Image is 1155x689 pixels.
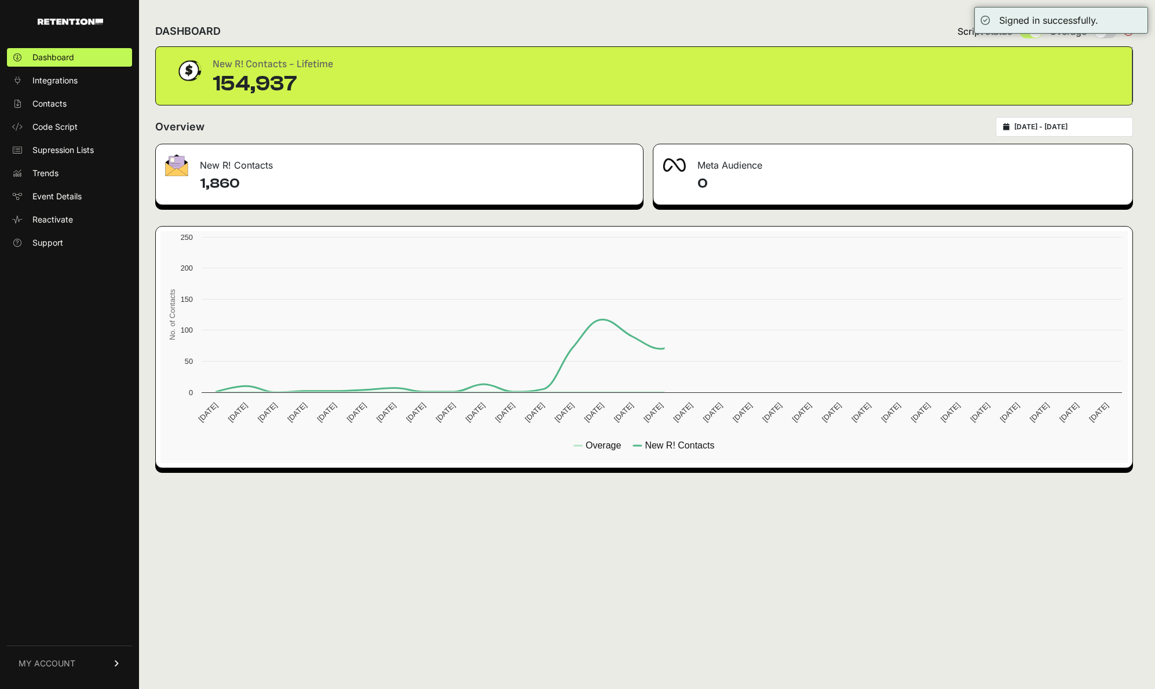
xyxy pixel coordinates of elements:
[909,401,932,424] text: [DATE]
[196,401,219,424] text: [DATE]
[7,48,132,67] a: Dashboard
[32,52,74,63] span: Dashboard
[791,401,813,424] text: [DATE]
[156,144,643,179] div: New R! Contacts
[968,401,991,424] text: [DATE]
[7,71,132,90] a: Integrations
[226,401,249,424] text: [DATE]
[189,388,193,397] text: 0
[181,326,193,334] text: 100
[1028,401,1051,424] text: [DATE]
[316,401,338,424] text: [DATE]
[181,264,193,272] text: 200
[38,19,103,25] img: Retention.com
[1087,401,1110,424] text: [DATE]
[32,121,78,133] span: Code Script
[375,401,397,424] text: [DATE]
[7,234,132,252] a: Support
[7,210,132,229] a: Reactivate
[32,144,94,156] span: Supression Lists
[701,401,724,424] text: [DATE]
[7,164,132,183] a: Trends
[1058,401,1080,424] text: [DATE]
[155,23,221,39] h2: DASHBOARD
[155,119,204,135] h2: Overview
[494,401,516,424] text: [DATE]
[174,56,203,85] img: dollar-coin-05c43ed7efb7bc0c12610022525b4bbbb207c7efeef5aecc26f025e68dcafac9.png
[999,13,1098,27] div: Signed in successfully.
[181,233,193,242] text: 250
[645,440,714,450] text: New R! Contacts
[286,401,308,424] text: [DATE]
[32,191,82,202] span: Event Details
[213,56,333,72] div: New R! Contacts - Lifetime
[7,94,132,113] a: Contacts
[998,401,1021,424] text: [DATE]
[404,401,427,424] text: [DATE]
[653,144,1132,179] div: Meta Audience
[7,118,132,136] a: Code Script
[939,401,962,424] text: [DATE]
[7,646,132,681] a: MY ACCOUNT
[256,401,279,424] text: [DATE]
[345,401,368,424] text: [DATE]
[7,187,132,206] a: Event Details
[32,214,73,225] span: Reactivate
[32,167,59,179] span: Trends
[586,440,621,450] text: Overage
[523,401,546,424] text: [DATE]
[663,158,686,172] img: fa-meta-2f981b61bb99beabf952f7030308934f19ce035c18b003e963880cc3fabeebb7.png
[583,401,605,424] text: [DATE]
[181,295,193,304] text: 150
[185,357,193,366] text: 50
[761,401,783,424] text: [DATE]
[697,174,1123,193] h4: 0
[213,72,333,96] div: 154,937
[19,658,75,669] span: MY ACCOUNT
[200,174,634,193] h4: 1,860
[879,401,902,424] text: [DATE]
[553,401,576,424] text: [DATE]
[32,98,67,110] span: Contacts
[672,401,695,424] text: [DATE]
[612,401,635,424] text: [DATE]
[820,401,843,424] text: [DATE]
[165,154,188,176] img: fa-envelope-19ae18322b30453b285274b1b8af3d052b27d846a4fbe8435d1a52b978f639a2.png
[32,237,63,249] span: Support
[731,401,754,424] text: [DATE]
[434,401,457,424] text: [DATE]
[642,401,664,424] text: [DATE]
[464,401,487,424] text: [DATE]
[850,401,872,424] text: [DATE]
[32,75,78,86] span: Integrations
[957,24,1013,38] span: Script status
[7,141,132,159] a: Supression Lists
[168,289,177,340] text: No. of Contacts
